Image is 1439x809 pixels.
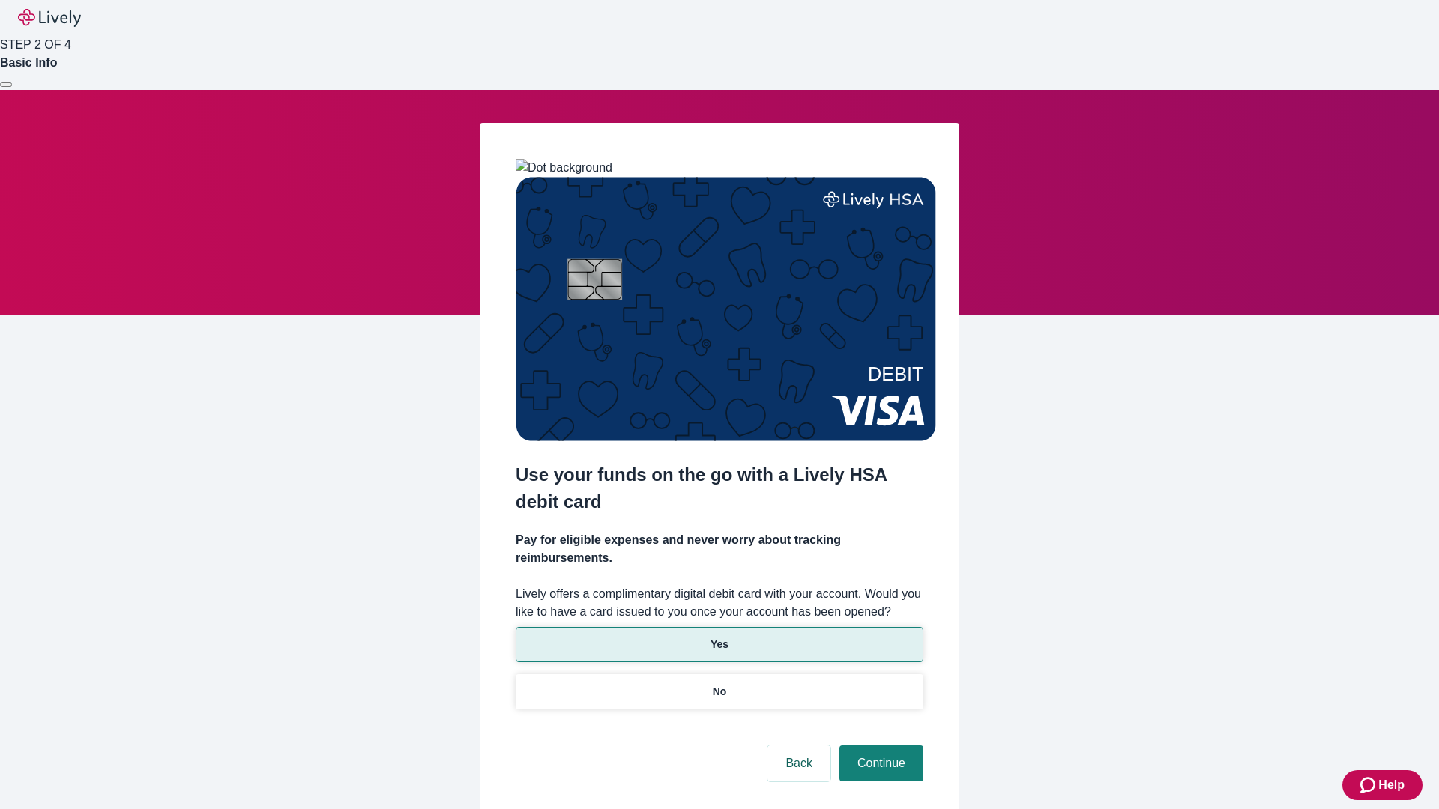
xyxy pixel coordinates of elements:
[516,177,936,441] img: Debit card
[1360,776,1378,794] svg: Zendesk support icon
[767,745,830,781] button: Back
[516,674,923,709] button: No
[516,461,923,515] h2: Use your funds on the go with a Lively HSA debit card
[516,531,923,567] h4: Pay for eligible expenses and never worry about tracking reimbursements.
[18,9,81,27] img: Lively
[1378,776,1405,794] span: Help
[711,637,728,652] p: Yes
[516,627,923,662] button: Yes
[839,745,923,781] button: Continue
[516,585,923,621] label: Lively offers a complimentary digital debit card with your account. Would you like to have a card...
[713,684,727,700] p: No
[1342,770,1423,800] button: Zendesk support iconHelp
[516,159,612,177] img: Dot background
